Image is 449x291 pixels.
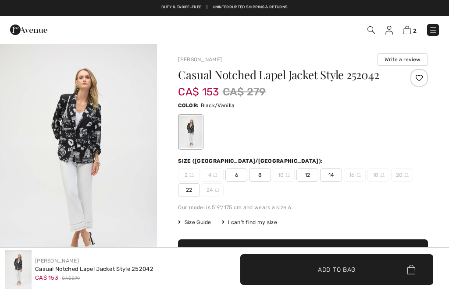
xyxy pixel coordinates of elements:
span: 8 [249,168,271,182]
a: 2 [403,25,417,35]
div: Our model is 5'9"/175 cm and wears a size 6. [178,203,428,211]
span: Color: [178,102,199,109]
div: Casual Notched Lapel Jacket Style 252042 [35,265,153,273]
img: My Info [385,26,393,35]
span: 2 [413,28,417,34]
span: CA$ 279 [223,84,266,100]
span: Size Guide [178,218,211,226]
img: ring-m.svg [285,173,290,177]
div: I can't find my size [222,218,277,226]
span: CA$ 153 [178,77,219,98]
span: CA$ 279 [62,275,80,282]
div: Size ([GEOGRAPHIC_DATA]/[GEOGRAPHIC_DATA]): [178,157,324,165]
span: 2 [178,168,200,182]
span: Add to Bag [318,265,356,274]
span: 10 [273,168,295,182]
span: CA$ 153 [35,274,58,281]
button: Add to Bag [240,254,433,285]
img: ring-m.svg [356,173,361,177]
img: ring-m.svg [380,173,385,177]
a: [PERSON_NAME] [35,258,79,264]
img: Menu [429,26,438,35]
span: 24 [202,183,224,196]
a: 1ère Avenue [10,25,47,33]
span: 6 [225,168,247,182]
span: 14 [320,168,342,182]
img: ring-m.svg [404,173,409,177]
img: Shopping Bag [403,26,411,34]
span: 22 [178,183,200,196]
span: Black/Vanilla [201,102,235,109]
img: Search [367,26,375,34]
h1: Casual Notched Lapel Jacket Style 252042 [178,69,386,81]
img: ring-m.svg [215,188,219,192]
span: 20 [391,168,413,182]
span: 16 [344,168,366,182]
img: Bag.svg [407,265,415,274]
div: Black/Vanilla [179,116,202,148]
span: 4 [202,168,224,182]
img: ring-m.svg [213,173,217,177]
img: Casual Notched Lapel Jacket Style 252042 [5,250,32,289]
button: Write a review [377,53,428,66]
img: ring-m.svg [189,173,194,177]
button: Add to Bag [178,239,428,270]
a: [PERSON_NAME] [178,56,222,63]
span: 12 [296,168,318,182]
img: 1ère Avenue [10,21,47,39]
span: 18 [367,168,389,182]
